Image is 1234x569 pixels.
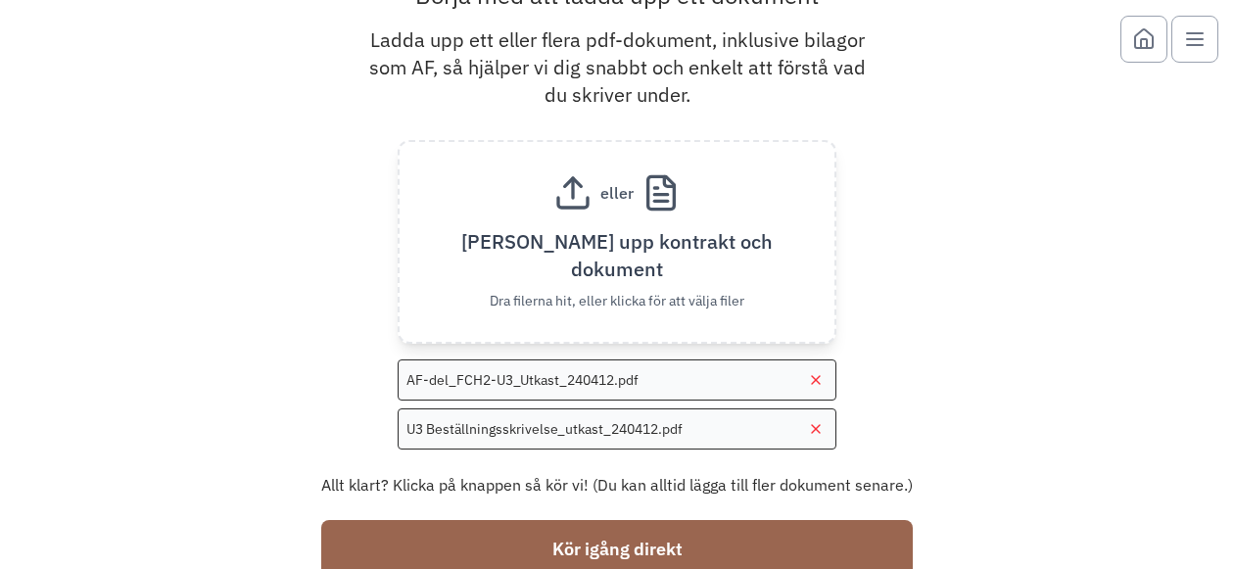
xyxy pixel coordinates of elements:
button: Ta bort fil [804,417,828,441]
span: eller [593,181,641,205]
span: Dra filerna hit, eller klicka för att välja filer [490,291,744,310]
button: Ta bort fil [804,368,828,392]
button: Open menu [1171,16,1218,63]
p: Allt klart? Klicka på knappen så kör vi! (Du kan alltid lägga till fler dokument senare.) [321,473,913,497]
span: U3 Beställningsskrivelse_utkast_240412.pdf [406,419,683,439]
span: [PERSON_NAME] upp kontrakt och dokument [431,228,803,283]
span: AF-del_FCH2-U3_Utkast_240412.pdf [406,370,639,390]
